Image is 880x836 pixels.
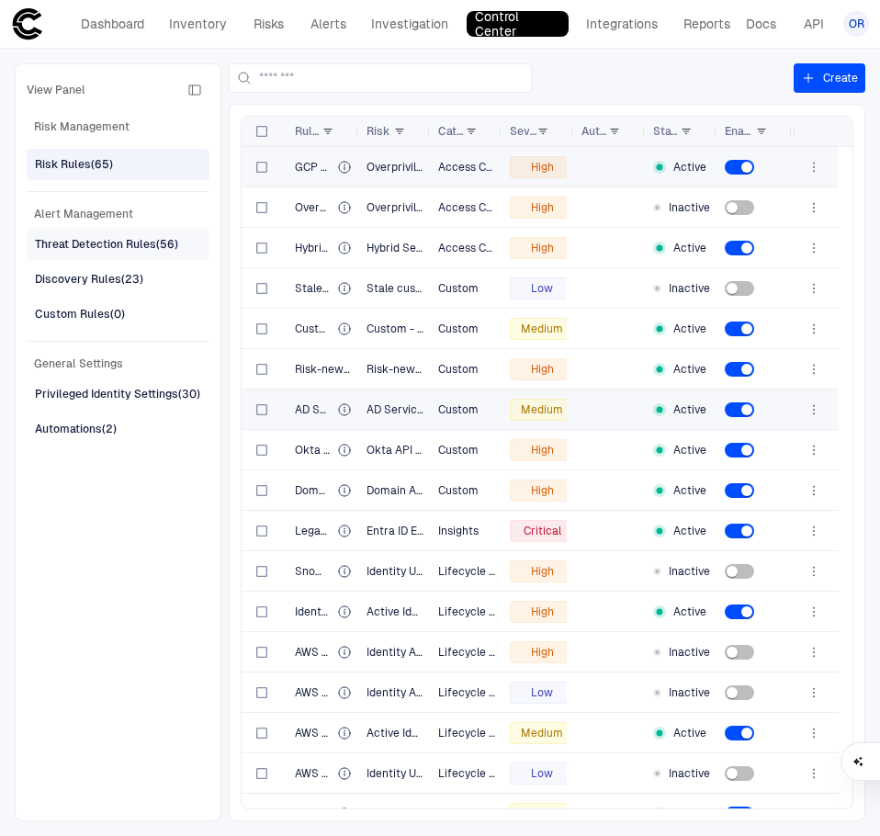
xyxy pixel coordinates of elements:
[438,525,479,537] span: Insights
[367,767,461,780] span: Identity Unrotated
[367,403,790,416] span: AD Service Account that is not part of "GR-GLOBAL-DENY-INTERACTIVE-LOGON"
[337,766,352,781] div: Identity has exceeded the recommended rotation timeframe
[367,201,493,214] span: Overprivileged Exposure
[367,525,496,537] span: Entra ID EWS Full Access
[531,281,553,296] span: Low
[438,363,479,376] span: Custom
[531,645,554,660] span: High
[438,403,479,416] span: Custom
[521,726,563,740] span: Medium
[163,11,235,37] a: Inventory
[438,322,479,335] span: Custom
[337,524,352,538] div: An OAuth App was granted high-risk legacy scopes, enabling unrestricted mailbox access via outdat...
[669,645,710,660] span: Inactive
[531,200,554,215] span: High
[795,11,832,37] a: API
[295,443,330,458] span: Okta API Tokens with Super Admin privileges
[673,160,706,175] span: Active
[27,353,209,375] span: General Settings
[521,807,563,821] span: Medium
[295,685,330,700] span: AWS Access Key Nearing Expiration (Stale)
[673,483,706,498] span: Active
[653,124,681,139] span: Status
[669,281,710,296] span: Inactive
[531,160,554,175] span: High
[35,236,178,253] div: Threat Detection Rules (56)
[849,17,864,31] span: OR
[521,402,563,417] span: Medium
[531,685,553,700] span: Low
[438,727,558,740] span: Lifecycle Management
[337,483,352,498] div: A service account is in the Domain Admins group, which is a highly privileged group in Active Dir...
[669,564,710,579] span: Inactive
[438,282,479,295] span: Custom
[295,402,330,417] span: AD Service Account Not Member of GR-GLOBAL-DENY-INTERACTIVE-LOGON Group
[367,565,461,578] span: Identity Unrotated
[73,11,152,37] a: Dashboard
[337,241,352,255] div: A service account synced from on-prem Active Directory to Entra ID is part of a group exempt from...
[521,322,563,336] span: Medium
[337,645,352,660] div: The identity is approaching its expiration date and will soon become inactive, potentially disrup...
[27,203,209,225] span: Alert Management
[438,484,479,497] span: Custom
[438,646,558,659] span: Lifecycle Management
[510,124,537,139] span: Severity
[843,11,869,37] button: OR
[295,807,330,821] span: AWS Parameter Store of Offboarded Employee
[367,242,558,254] span: Hybrid Service Account Without MFA
[295,200,330,215] span: Overprivileged Exposure
[673,604,706,619] span: Active
[295,564,330,579] span: Snowflake High Privilege Service Account Unrotated Password
[673,807,706,821] span: Active
[531,443,554,458] span: High
[725,124,756,139] span: Enabled
[531,483,554,498] span: High
[669,200,710,215] span: Inactive
[438,444,479,457] span: Custom
[673,402,706,417] span: Active
[367,605,555,618] span: Active Identity of Offboarded Owner
[337,807,352,821] div: An active identity of an employee who has been offboarded from the organization, posing a potenti...
[438,686,558,699] span: Lifecycle Management
[365,11,456,37] a: Investigation
[669,685,710,700] span: Inactive
[673,322,706,336] span: Active
[438,808,558,820] span: Lifecycle Management
[295,160,330,175] span: GCP Role with Owner Privileges
[438,605,558,618] span: Lifecycle Management
[295,124,322,139] span: Rule Name
[27,83,85,97] span: View Panel
[367,282,436,295] span: Stale custom
[531,362,554,377] span: High
[673,726,706,740] span: Active
[676,11,738,37] a: Reports
[673,524,706,538] span: Active
[438,201,517,214] span: Access Control
[367,322,480,335] span: Custom - Expiring NHI
[337,604,352,619] div: An active identity of an owner who has been offboarded from the organization, posing a potential ...
[337,200,352,215] div: The identity holds unused permissions, unnecessarily expanding its attack surface and violating l...
[438,242,517,254] span: Access Control
[367,727,570,740] span: Active Identity of Offboarded Employee
[367,808,570,820] span: Active Identity of Offboarded Employee
[438,161,517,174] span: Access Control
[669,766,710,781] span: Inactive
[295,604,330,619] span: Identity of Offboarded Owner
[367,124,389,139] span: Risk
[531,564,554,579] span: High
[673,362,706,377] span: Active
[35,271,143,288] div: Discovery Rules (23)
[295,322,330,336] span: Custom - Expiring NHI
[337,564,352,579] div: Identity has exceeded the recommended rotation timeframe
[581,124,609,139] span: Automations
[295,524,330,538] span: Legacy OAuth App Granted Full Mailbox Access via EWS
[531,604,554,619] span: High
[337,281,352,296] div: Stale custom
[367,161,493,174] span: Overprivileged Exposure
[738,11,784,37] a: Docs
[35,156,113,173] div: Risk Rules (65)
[580,11,665,37] a: Integrations
[467,11,569,37] a: Control Center
[295,483,330,498] span: Domain Admin Service Accounts
[367,686,490,699] span: Identity About to Expire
